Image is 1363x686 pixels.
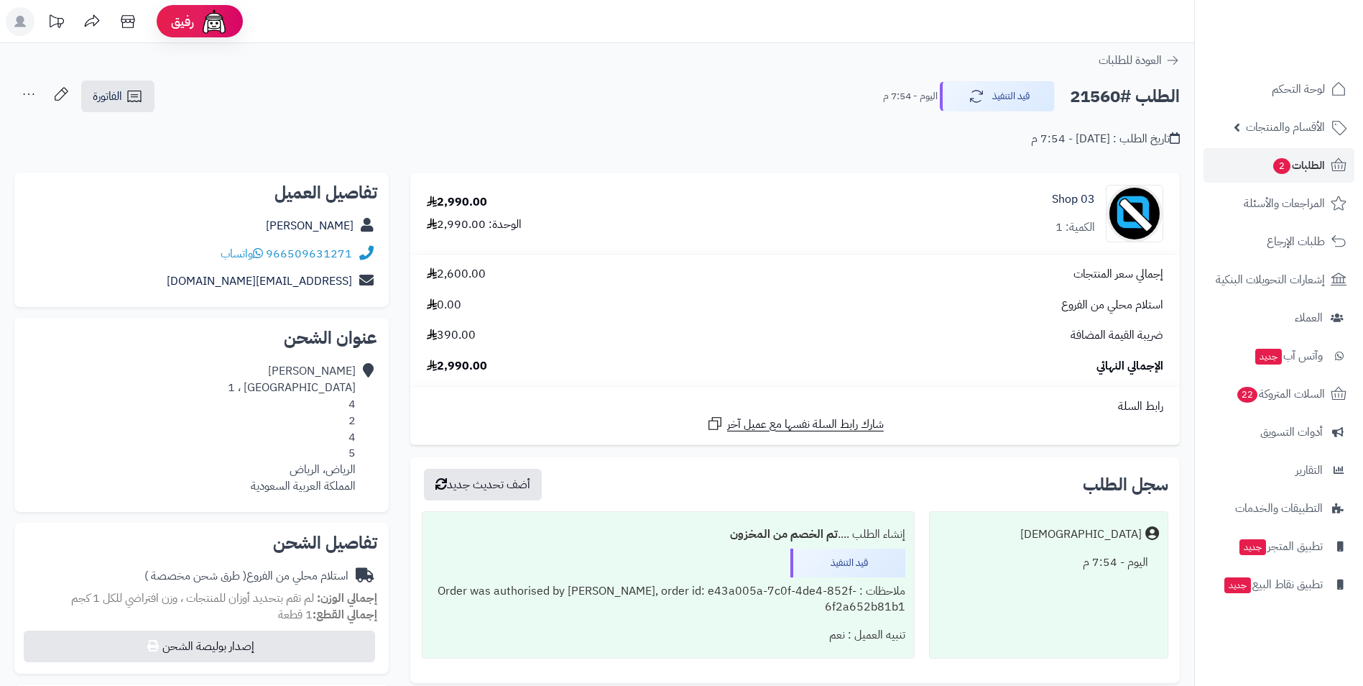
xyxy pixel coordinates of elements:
[228,363,356,495] div: [PERSON_NAME] [GEOGRAPHIC_DATA] ، 1 4 2 4 5 الرياض، الرياض المملكة العربية السعودية
[427,358,487,375] span: 2,990.00
[221,245,263,262] a: واتساب
[144,568,348,585] div: استلام محلي من الفروع
[1272,155,1325,175] span: الطلبات
[1239,539,1266,555] span: جديد
[1246,117,1325,137] span: الأقسام والمنتجات
[1223,575,1323,595] span: تطبيق نقاط البيع
[1237,386,1257,403] span: 22
[266,245,352,262] a: 966509631271
[1295,460,1323,480] span: التقارير
[427,266,486,283] span: 2,600.00
[427,297,461,314] span: 0.00
[1203,339,1354,373] a: وآتس آبجديد
[1203,453,1354,488] a: التقارير
[1272,79,1325,99] span: لوحة التحكم
[431,621,905,649] div: تنبيه العميل : نعم
[1203,491,1354,526] a: التطبيقات والخدمات
[940,81,1055,111] button: قيد التنفيذ
[1203,415,1354,449] a: أدوات التسويق
[790,549,905,577] div: قيد التنفيذ
[1244,193,1325,214] span: المراجعات والأسئلة
[1260,422,1323,442] span: أدوات التسويق
[883,89,938,104] small: اليوم - 7:54 م
[71,590,314,607] span: لم تقم بتحديد أوزان للمنتجات ، وزن افتراضي للكل 1 كجم
[1096,358,1163,375] span: الإجمالي النهائي
[24,631,375,662] button: إصدار بوليصة الشحن
[38,7,74,40] a: تحديثات المنصة
[266,217,354,234] a: [PERSON_NAME]
[200,7,228,36] img: ai-face.png
[171,13,194,30] span: رفيق
[1203,529,1354,564] a: تطبيق المتجرجديد
[1295,308,1323,328] span: العملاء
[1203,262,1354,297] a: إشعارات التحويلات البنكية
[278,606,377,623] small: 1 قطعة
[1265,29,1349,59] img: logo-2.png
[26,534,377,552] h2: تفاصيل الشحن
[1099,52,1180,69] a: العودة للطلبات
[1216,270,1325,290] span: إشعارات التحويلات البنكية
[1238,536,1323,557] span: تطبيق المتجر
[431,521,905,549] div: إنشاء الطلب ....
[431,577,905,622] div: ملاحظات : Order was authorised by [PERSON_NAME], order id: e43a005a-7c0f-4de4-852f-6f2a652b81b1
[424,469,542,500] button: أضف تحديث جديد
[26,329,377,347] h2: عنوان الشحن
[1203,148,1354,183] a: الطلبات2
[1254,346,1323,366] span: وآتس آب
[427,194,487,211] div: 2,990.00
[1203,72,1354,106] a: لوحة التحكم
[1071,327,1163,344] span: ضريبة القيمة المضافة
[706,415,884,433] a: شارك رابط السلة نفسها مع عميل آخر
[1055,219,1095,236] div: الكمية: 1
[93,88,122,105] span: الفاتورة
[1235,498,1323,518] span: التطبيقات والخدمات
[1224,577,1251,593] span: جديد
[727,416,884,433] span: شارك رابط السلة نفسها مع عميل آخر
[26,184,377,201] h2: تفاصيل العميل
[1203,377,1354,411] a: السلات المتروكة22
[1267,232,1325,252] span: طلبات الإرجاع
[1255,349,1282,365] span: جديد
[1236,384,1325,404] span: السلات المتروكة
[1070,82,1180,111] h2: الطلب #21560
[81,81,154,112] a: الفاتورة
[416,398,1174,415] div: رابط السلة
[1203,301,1354,335] a: العملاء
[1203,186,1354,221] a: المراجعات والأسئلة
[1099,52,1162,69] span: العودة للطلبات
[1073,266,1163,283] span: إجمالي سعر المنتجات
[1272,157,1290,174] span: 2
[313,606,377,623] strong: إجمالي القطع:
[1203,224,1354,259] a: طلبات الإرجاع
[1031,131,1180,147] div: تاريخ الطلب : [DATE] - 7:54 م
[427,216,522,233] div: الوحدة: 2,990.00
[1083,476,1168,493] h3: سجل الطلب
[1203,567,1354,602] a: تطبيق نقاط البيعجديد
[427,327,476,344] span: 390.00
[167,273,352,290] a: [EMAIL_ADDRESS][DOMAIN_NAME]
[730,526,838,543] b: تم الخصم من المخزون
[1052,191,1095,208] a: 03 Shop
[1106,185,1163,242] img: no_image-90x90.png
[317,590,377,607] strong: إجمالي الوزن:
[938,549,1159,577] div: اليوم - 7:54 م
[1020,526,1142,543] div: [DEMOGRAPHIC_DATA]
[144,567,246,585] span: ( طرق شحن مخصصة )
[1061,297,1163,314] span: استلام محلي من الفروع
